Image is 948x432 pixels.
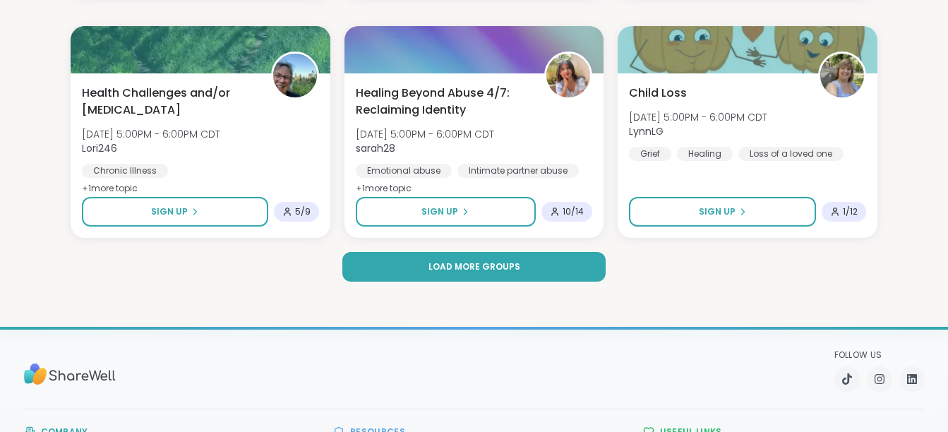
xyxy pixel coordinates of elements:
a: TikTok [834,366,860,392]
p: Follow Us [834,349,925,361]
img: LynnLG [820,54,864,97]
b: sarah28 [356,141,395,155]
span: 10 / 14 [563,206,584,217]
button: Sign Up [82,197,268,227]
span: 5 / 9 [295,206,311,217]
span: Child Loss [629,85,687,102]
div: Grief [629,147,671,161]
a: Instagram [867,366,892,392]
img: Lori246 [273,54,317,97]
div: Healing [677,147,733,161]
span: Sign Up [151,205,188,218]
span: Health Challenges and/or [MEDICAL_DATA] [82,85,256,119]
button: Sign Up [356,197,536,227]
span: Load more groups [428,260,520,273]
img: Sharewell [24,356,116,392]
a: LinkedIn [899,366,925,392]
span: Sign Up [421,205,458,218]
div: Loss of a loved one [738,147,844,161]
span: [DATE] 5:00PM - 6:00PM CDT [82,127,220,141]
b: Lori246 [82,141,117,155]
div: Chronic Illness [82,164,168,178]
button: Load more groups [342,252,606,282]
div: Intimate partner abuse [457,164,579,178]
span: 1 / 12 [843,206,858,217]
img: sarah28 [546,54,590,97]
span: Sign Up [699,205,736,218]
span: [DATE] 5:00PM - 6:00PM CDT [629,110,767,124]
span: [DATE] 5:00PM - 6:00PM CDT [356,127,494,141]
b: LynnLG [629,124,664,138]
div: Emotional abuse [356,164,452,178]
button: Sign Up [629,197,816,227]
span: Healing Beyond Abuse 4/7: Reclaiming Identity [356,85,529,119]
